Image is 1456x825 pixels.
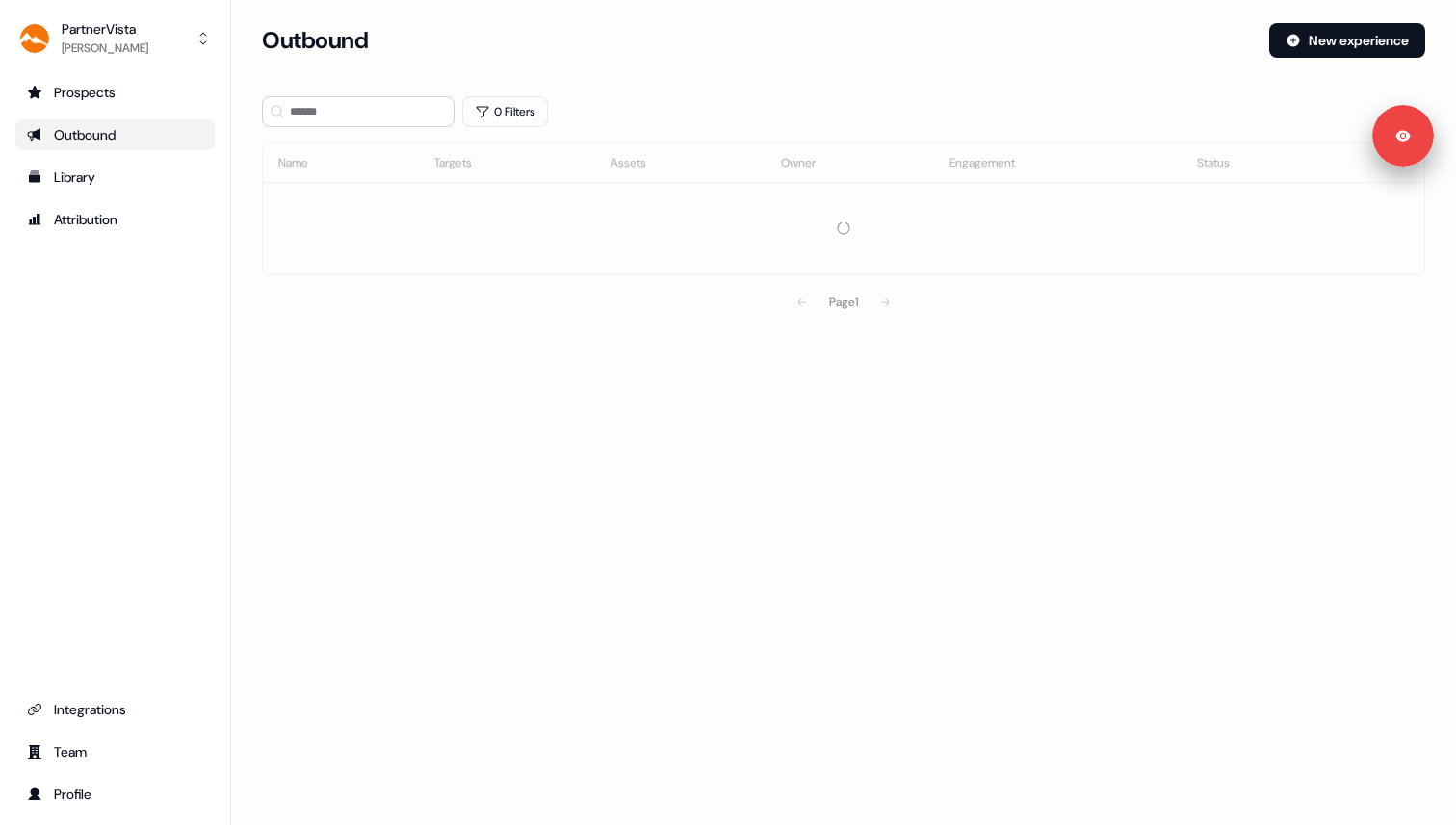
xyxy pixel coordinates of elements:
[62,39,148,58] div: [PERSON_NAME]
[15,736,215,767] a: Go to team
[27,210,203,229] div: Attribution
[62,19,148,39] div: PartnerVista
[15,694,215,725] a: Go to integrations
[15,162,215,193] a: Go to templates
[15,15,215,62] button: PartnerVista[PERSON_NAME]
[15,204,215,235] a: Go to attribution
[27,168,203,187] div: Library
[15,77,215,108] a: Go to prospects
[15,119,215,150] a: Go to outbound experience
[27,742,203,761] div: Team
[1269,23,1425,58] button: New experience
[462,96,548,127] button: 0 Filters
[27,83,203,102] div: Prospects
[27,125,203,144] div: Outbound
[27,700,203,719] div: Integrations
[15,779,215,810] a: Go to profile
[27,785,203,804] div: Profile
[262,26,368,55] h3: Outbound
